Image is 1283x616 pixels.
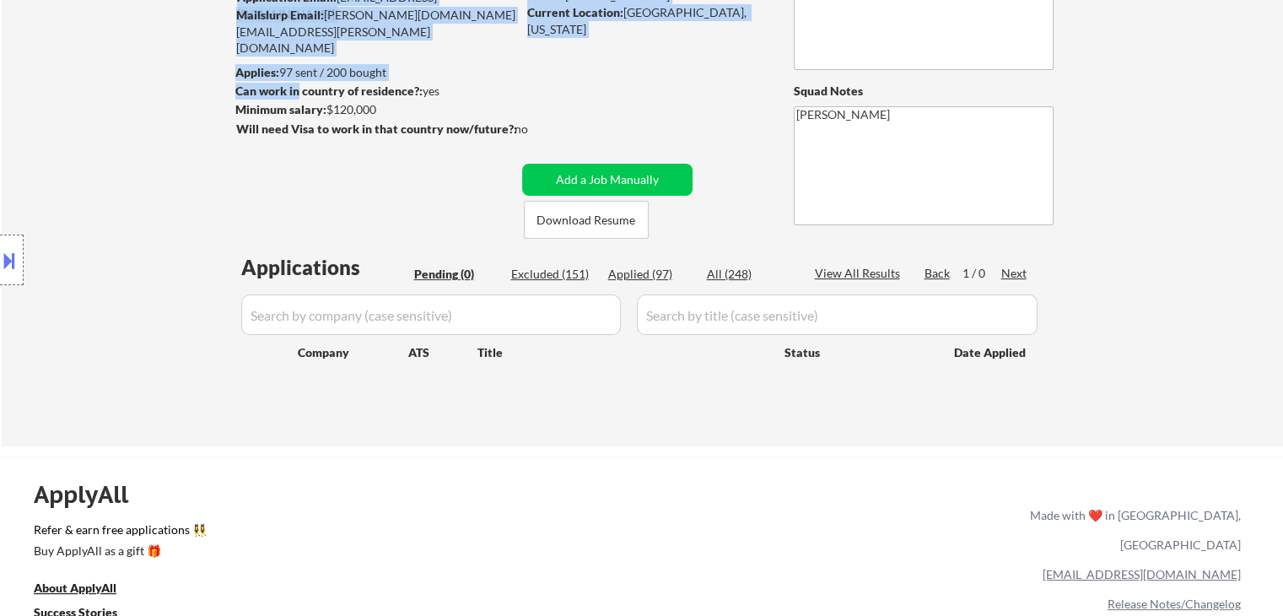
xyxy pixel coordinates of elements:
div: [GEOGRAPHIC_DATA], [US_STATE] [527,4,766,37]
input: Search by title (case sensitive) [637,294,1038,335]
div: Back [925,265,951,282]
div: Title [477,344,768,361]
div: 97 sent / 200 bought [235,64,516,81]
div: Next [1001,265,1028,282]
div: Company [298,344,408,361]
a: Refer & earn free applications 👯‍♀️ [34,524,677,542]
input: Search by company (case sensitive) [241,294,621,335]
a: About ApplyAll [34,579,140,600]
div: $120,000 [235,101,516,118]
button: Add a Job Manually [522,164,693,196]
div: [PERSON_NAME][DOMAIN_NAME][EMAIL_ADDRESS][PERSON_NAME][DOMAIN_NAME] [236,7,516,57]
div: Excluded (151) [511,266,596,283]
div: Made with ❤️ in [GEOGRAPHIC_DATA], [GEOGRAPHIC_DATA] [1023,500,1241,559]
div: ATS [408,344,477,361]
a: Buy ApplyAll as a gift 🎁 [34,542,202,563]
div: 1 / 0 [962,265,1001,282]
div: Squad Notes [794,83,1054,100]
strong: Mailslurp Email: [236,8,324,22]
div: Applied (97) [608,266,693,283]
div: yes [235,83,511,100]
div: ApplyAll [34,480,148,509]
strong: Current Location: [527,5,623,19]
strong: Will need Visa to work in that country now/future?: [236,122,517,136]
div: no [515,121,563,138]
a: [EMAIL_ADDRESS][DOMAIN_NAME] [1043,567,1241,581]
div: Applications [241,257,408,278]
div: Pending (0) [414,266,499,283]
div: View All Results [815,265,905,282]
strong: Can work in country of residence?: [235,84,423,98]
div: All (248) [707,266,791,283]
div: Date Applied [954,344,1028,361]
u: About ApplyAll [34,581,116,595]
strong: Applies: [235,65,279,79]
div: Buy ApplyAll as a gift 🎁 [34,545,202,557]
button: Download Resume [524,201,649,239]
strong: Minimum salary: [235,102,326,116]
a: Release Notes/Changelog [1108,597,1241,611]
div: Status [784,337,930,367]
